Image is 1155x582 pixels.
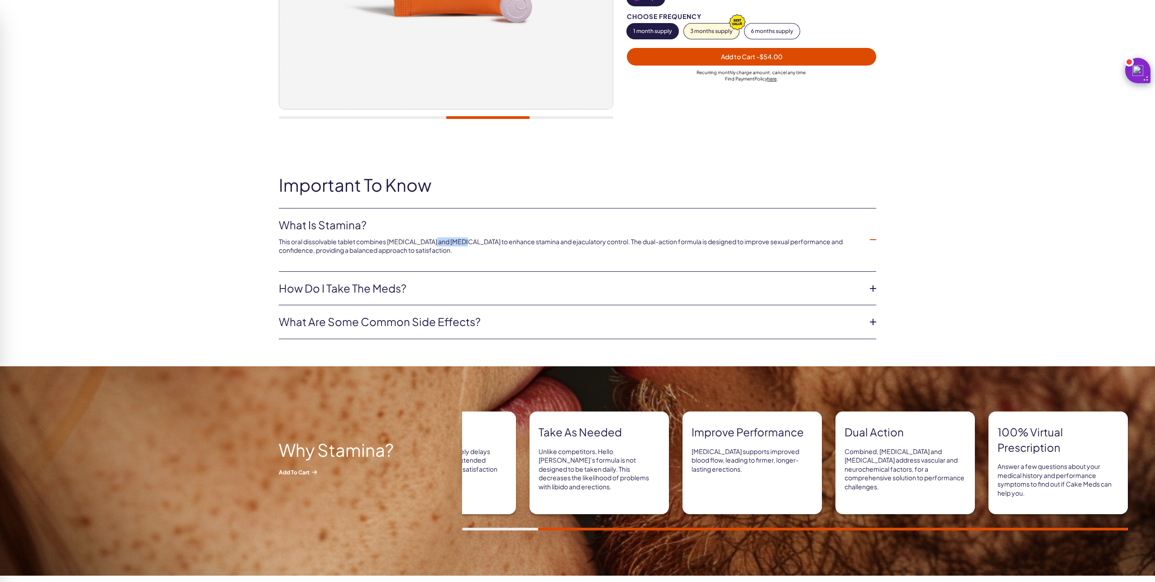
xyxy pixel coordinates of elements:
span: Add to Cart [279,468,442,476]
button: Add to Cart -$54.00 [627,48,876,66]
p: Combined, [MEDICAL_DATA] and [MEDICAL_DATA] address vascular and neurochemical factors, for a com... [845,447,966,492]
button: 1 month supply [627,24,678,39]
p: [MEDICAL_DATA] supports improved blood flow, leading to firmer, longer-lasting erections. [692,447,813,474]
strong: Take As needed [539,425,660,440]
strong: 100% Virtual prescription [997,425,1119,455]
a: here [767,76,777,81]
a: What are some common side effects? [279,314,862,330]
button: 6 months supply [745,24,800,39]
p: Answer a few questions about your medical history and performance symptoms to find out if Cake Me... [997,462,1119,497]
strong: Dual Action [845,425,966,440]
h2: Why Stamina? [279,440,442,459]
p: This oral dissolvable tablet combines [MEDICAL_DATA] and [MEDICAL_DATA] to enhance stamina and ej... [279,237,862,255]
strong: Improve Performance [692,425,813,440]
span: Find Payment [725,76,754,81]
div: Choose Frequency [627,13,876,20]
button: 3 months supply [684,24,739,39]
a: What Is Stamina? [279,218,862,233]
h2: Important To Know [279,175,876,194]
span: Add to Cart [721,52,783,61]
a: How do I take the Meds? [279,281,862,296]
span: - $54.00 [756,52,783,61]
p: Unlike competitors, Hello [PERSON_NAME]’s formula is not designed to be taken daily. This decreas... [539,447,660,492]
div: Recurring monthly charge amount , cancel any time. Policy . [627,69,876,82]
